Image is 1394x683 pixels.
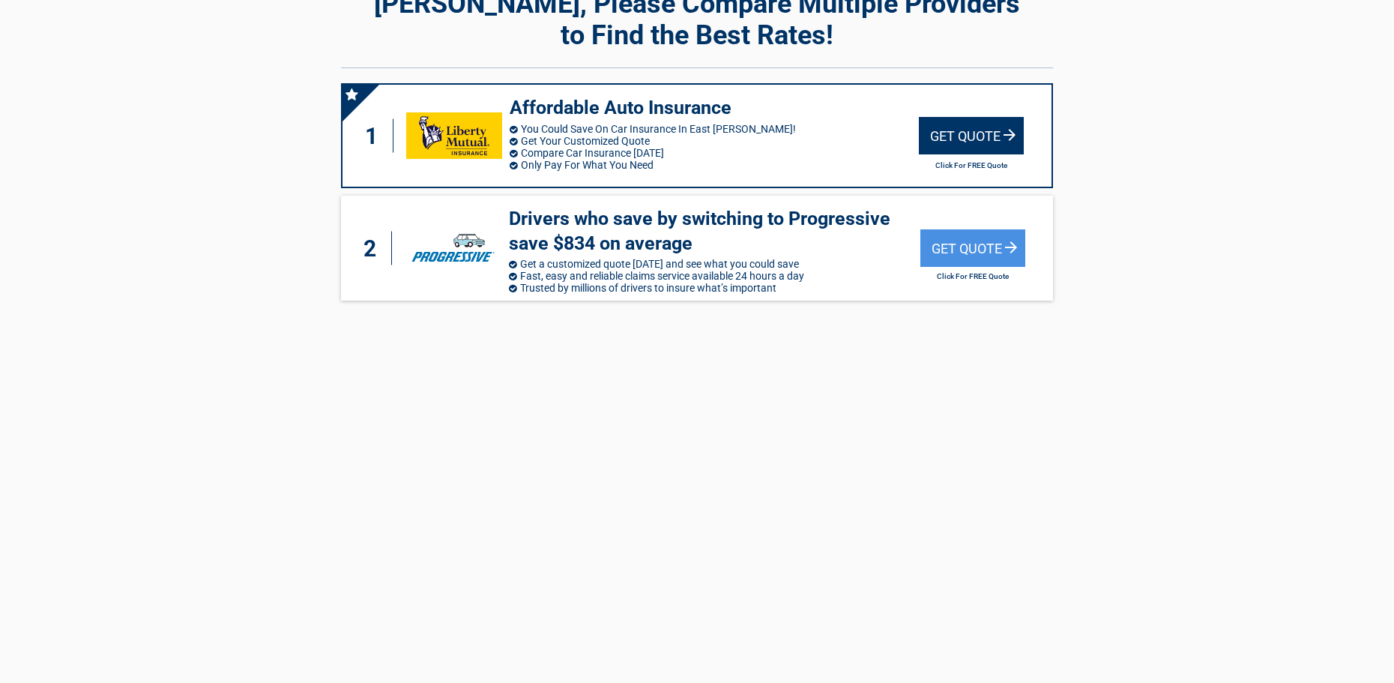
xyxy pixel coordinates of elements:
li: Compare Car Insurance [DATE] [510,147,919,159]
li: Get a customized quote [DATE] and see what you could save [509,258,920,270]
h3: Drivers who save by switching to Progressive save $834 on average [509,207,920,256]
img: libertymutual's logo [406,112,502,159]
div: 2 [356,232,392,265]
div: 1 [357,119,393,153]
h2: Click For FREE Quote [919,161,1024,169]
li: Only Pay For What You Need [510,159,919,171]
li: Trusted by millions of drivers to insure what’s important [509,282,920,294]
li: You Could Save On Car Insurance In East [PERSON_NAME]! [510,123,919,135]
div: Get Quote [919,117,1024,154]
h2: Click For FREE Quote [920,272,1025,280]
div: Get Quote [920,229,1025,267]
img: progressive's logo [405,225,501,271]
h3: Affordable Auto Insurance [510,96,919,121]
li: Get Your Customized Quote [510,135,919,147]
li: Fast, easy and reliable claims service available 24 hours a day [509,270,920,282]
